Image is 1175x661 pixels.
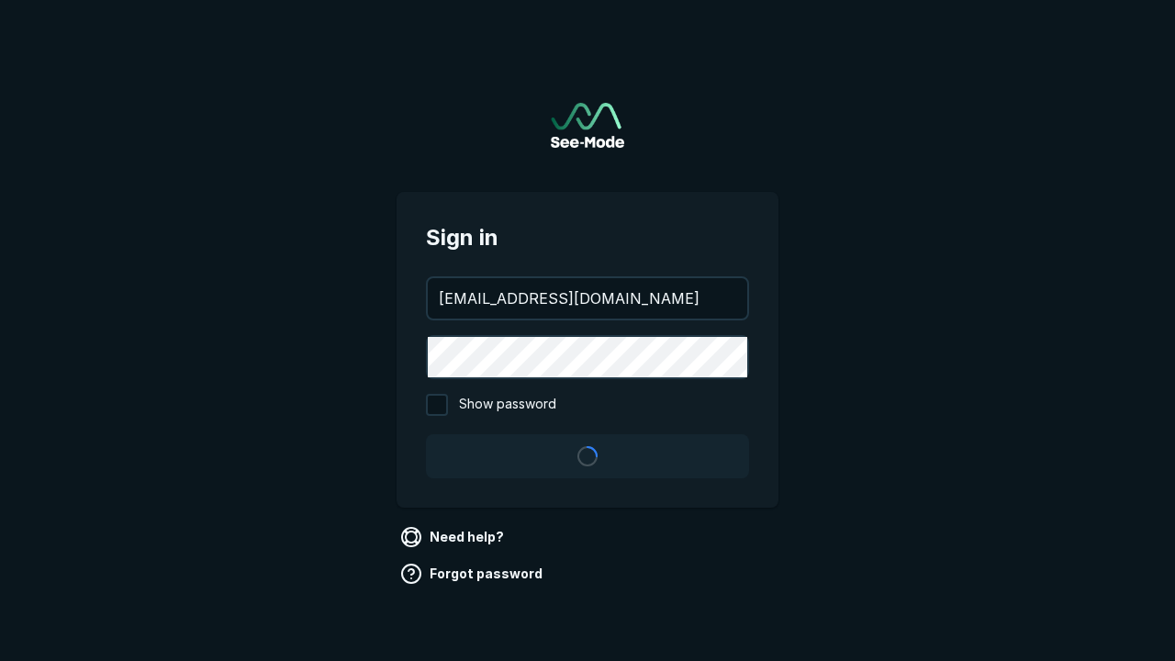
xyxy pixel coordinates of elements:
img: See-Mode Logo [551,103,624,148]
a: Forgot password [397,559,550,588]
span: Sign in [426,221,749,254]
a: Need help? [397,522,511,552]
span: Show password [459,394,556,416]
input: your@email.com [428,278,747,319]
a: Go to sign in [551,103,624,148]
